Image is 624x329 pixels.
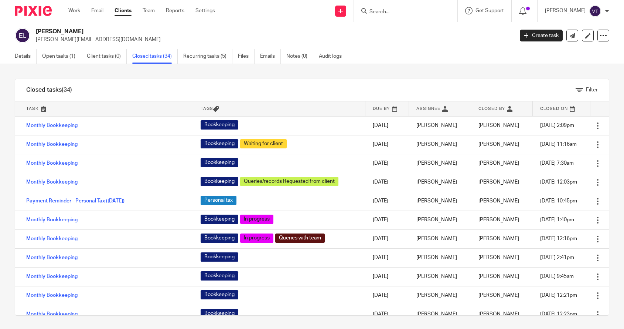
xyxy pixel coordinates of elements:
[68,7,80,14] a: Work
[540,217,574,222] span: [DATE] 1:40pm
[15,28,30,43] img: svg%3E
[540,274,574,279] span: [DATE] 9:45am
[365,192,409,211] td: [DATE]
[589,5,601,17] img: svg%3E
[478,217,519,222] span: [PERSON_NAME]
[365,248,409,267] td: [DATE]
[540,236,577,241] span: [DATE] 12:16pm
[26,198,125,204] a: Payment Reminder - Personal Tax ([DATE])
[240,177,338,186] span: Queries/records Requested from client
[540,161,574,166] span: [DATE] 7:30am
[409,192,471,211] td: [PERSON_NAME]
[286,49,313,64] a: Notes (0)
[26,312,78,317] a: Monthly Bookkeeping
[409,248,471,267] td: [PERSON_NAME]
[26,293,78,298] a: Monthly Bookkeeping
[409,154,471,173] td: [PERSON_NAME]
[478,161,519,166] span: [PERSON_NAME]
[540,293,577,298] span: [DATE] 12:21pm
[478,312,519,317] span: [PERSON_NAME]
[201,196,236,205] span: Personal tax
[365,135,409,154] td: [DATE]
[475,8,504,13] span: Get Support
[201,271,238,281] span: Bookkeeping
[409,173,471,192] td: [PERSON_NAME]
[201,215,238,224] span: Bookkeeping
[201,158,238,167] span: Bookkeeping
[201,309,238,318] span: Bookkeeping
[240,139,287,148] span: Waiting for client
[409,135,471,154] td: [PERSON_NAME]
[409,267,471,286] td: [PERSON_NAME]
[87,49,127,64] a: Client tasks (0)
[36,36,509,43] p: [PERSON_NAME][EMAIL_ADDRESS][DOMAIN_NAME]
[15,6,52,16] img: Pixie
[15,49,37,64] a: Details
[365,211,409,229] td: [DATE]
[365,267,409,286] td: [DATE]
[478,236,519,241] span: [PERSON_NAME]
[478,274,519,279] span: [PERSON_NAME]
[193,101,365,116] th: Tags
[520,30,563,41] a: Create task
[201,177,238,186] span: Bookkeeping
[365,286,409,305] td: [DATE]
[166,7,184,14] a: Reports
[275,234,325,243] span: Queries with team
[115,7,132,14] a: Clients
[478,293,519,298] span: [PERSON_NAME]
[62,87,72,93] span: (34)
[201,139,238,148] span: Bookkeeping
[26,142,78,147] a: Monthly Bookkeeping
[409,229,471,248] td: [PERSON_NAME]
[365,305,409,324] td: [DATE]
[26,161,78,166] a: Monthly Bookkeeping
[540,255,574,260] span: [DATE] 2:41pm
[26,236,78,241] a: Monthly Bookkeeping
[409,286,471,305] td: [PERSON_NAME]
[586,87,598,93] span: Filter
[540,198,577,204] span: [DATE] 10:45pm
[260,49,281,64] a: Emails
[42,49,81,64] a: Open tasks (1)
[545,7,586,14] p: [PERSON_NAME]
[91,7,103,14] a: Email
[36,28,414,36] h2: [PERSON_NAME]
[478,142,519,147] span: [PERSON_NAME]
[240,215,273,224] span: In progress
[478,179,519,185] span: [PERSON_NAME]
[365,154,409,173] td: [DATE]
[132,49,178,64] a: Closed tasks (34)
[201,120,238,130] span: Bookkeeping
[201,234,238,243] span: Bookkeeping
[365,116,409,135] td: [DATE]
[195,7,215,14] a: Settings
[238,49,255,64] a: Files
[201,290,238,299] span: Bookkeeping
[478,198,519,204] span: [PERSON_NAME]
[369,9,435,16] input: Search
[26,123,78,128] a: Monthly Bookkeeping
[365,229,409,248] td: [DATE]
[409,211,471,229] td: [PERSON_NAME]
[26,255,78,260] a: Monthly Bookkeeping
[240,234,273,243] span: In progress
[409,116,471,135] td: [PERSON_NAME]
[26,217,78,222] a: Monthly Bookkeeping
[143,7,155,14] a: Team
[409,305,471,324] td: [PERSON_NAME]
[319,49,347,64] a: Audit logs
[540,123,574,128] span: [DATE] 2:09pm
[478,255,519,260] span: [PERSON_NAME]
[365,173,409,192] td: [DATE]
[201,252,238,262] span: Bookkeeping
[26,179,78,185] a: Monthly Bookkeeping
[540,312,577,317] span: [DATE] 12:23pm
[183,49,232,64] a: Recurring tasks (5)
[26,274,78,279] a: Monthly Bookkeeping
[540,179,577,185] span: [DATE] 12:03pm
[26,86,72,94] h1: Closed tasks
[540,142,577,147] span: [DATE] 11:16am
[478,123,519,128] span: [PERSON_NAME]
